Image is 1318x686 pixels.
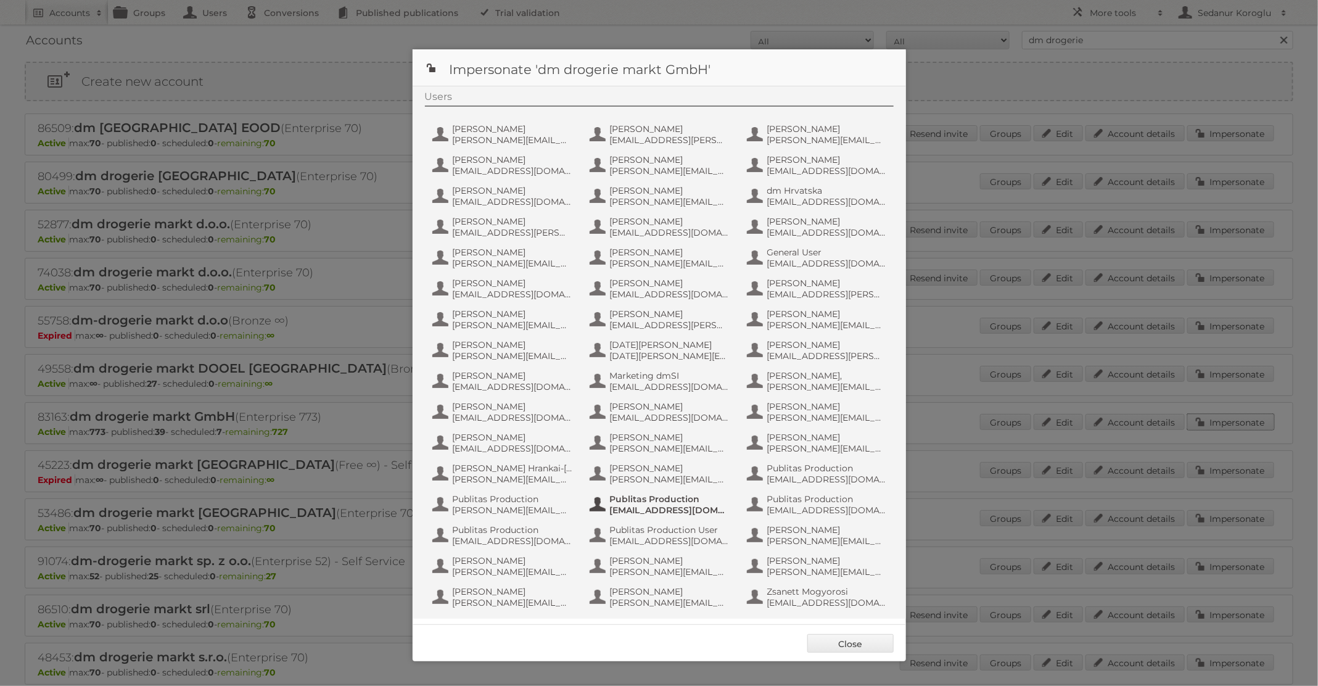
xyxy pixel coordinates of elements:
[767,505,887,516] span: [EMAIL_ADDRESS][DOMAIN_NAME]
[610,185,730,196] span: [PERSON_NAME]
[746,246,891,270] button: General User [EMAIL_ADDRESS][DOMAIN_NAME]
[746,338,891,363] button: [PERSON_NAME] [EMAIL_ADDRESS][PERSON_NAME][DOMAIN_NAME]
[431,369,576,394] button: [PERSON_NAME] [EMAIL_ADDRESS][DOMAIN_NAME]
[413,49,906,86] h1: Impersonate 'dm drogerie markt GmbH'
[767,308,887,320] span: [PERSON_NAME]
[746,276,891,301] button: [PERSON_NAME] [EMAIL_ADDRESS][PERSON_NAME][DOMAIN_NAME]
[610,505,730,516] span: [EMAIL_ADDRESS][DOMAIN_NAME]
[767,216,887,227] span: [PERSON_NAME]
[610,524,730,535] span: Publitas Production User
[431,492,576,517] button: Publitas Production [PERSON_NAME][EMAIL_ADDRESS][DOMAIN_NAME]
[767,555,887,566] span: [PERSON_NAME]
[610,339,730,350] span: [DATE][PERSON_NAME]
[767,443,887,454] span: [PERSON_NAME][EMAIL_ADDRESS][PERSON_NAME][DOMAIN_NAME]
[610,165,730,176] span: [PERSON_NAME][EMAIL_ADDRESS][PERSON_NAME][DOMAIN_NAME]
[453,154,572,165] span: [PERSON_NAME]
[767,463,887,474] span: Publitas Production
[453,196,572,207] span: [EMAIL_ADDRESS][DOMAIN_NAME]
[453,412,572,423] span: [EMAIL_ADDRESS][DOMAIN_NAME]
[453,278,572,289] span: [PERSON_NAME]
[453,227,572,238] span: [EMAIL_ADDRESS][PERSON_NAME][DOMAIN_NAME]
[610,412,730,423] span: [EMAIL_ADDRESS][DOMAIN_NAME]
[767,494,887,505] span: Publitas Production
[610,216,730,227] span: [PERSON_NAME]
[610,123,730,134] span: [PERSON_NAME]
[588,461,733,486] button: [PERSON_NAME] [PERSON_NAME][EMAIL_ADDRESS][DOMAIN_NAME]
[431,184,576,209] button: [PERSON_NAME] [EMAIL_ADDRESS][DOMAIN_NAME]
[767,289,887,300] span: [EMAIL_ADDRESS][PERSON_NAME][DOMAIN_NAME]
[610,278,730,289] span: [PERSON_NAME]
[746,184,891,209] button: dm Hrvatska [EMAIL_ADDRESS][DOMAIN_NAME]
[453,432,572,443] span: [PERSON_NAME]
[610,463,730,474] span: [PERSON_NAME]
[610,247,730,258] span: [PERSON_NAME]
[610,555,730,566] span: [PERSON_NAME]
[453,474,572,485] span: [PERSON_NAME][EMAIL_ADDRESS][DOMAIN_NAME]
[746,122,891,147] button: [PERSON_NAME] [PERSON_NAME][EMAIL_ADDRESS][PERSON_NAME][DOMAIN_NAME]
[610,381,730,392] span: [EMAIL_ADDRESS][DOMAIN_NAME]
[767,185,887,196] span: dm Hrvatska
[767,586,887,597] span: Zsanett Mogyorosi
[767,401,887,412] span: [PERSON_NAME]
[588,184,733,209] button: [PERSON_NAME] [PERSON_NAME][EMAIL_ADDRESS][DOMAIN_NAME]
[588,431,733,455] button: [PERSON_NAME] [PERSON_NAME][EMAIL_ADDRESS][DOMAIN_NAME]
[453,134,572,146] span: [PERSON_NAME][EMAIL_ADDRESS][DOMAIN_NAME]
[610,474,730,485] span: [PERSON_NAME][EMAIL_ADDRESS][DOMAIN_NAME]
[588,276,733,301] button: [PERSON_NAME] [EMAIL_ADDRESS][DOMAIN_NAME]
[610,350,730,362] span: [DATE][PERSON_NAME][EMAIL_ADDRESS][DOMAIN_NAME]
[746,400,891,424] button: [PERSON_NAME] [PERSON_NAME][EMAIL_ADDRESS][PERSON_NAME][DOMAIN_NAME]
[767,227,887,238] span: [EMAIL_ADDRESS][DOMAIN_NAME]
[610,134,730,146] span: [EMAIL_ADDRESS][PERSON_NAME][DOMAIN_NAME]
[767,123,887,134] span: [PERSON_NAME]
[588,246,733,270] button: [PERSON_NAME] [PERSON_NAME][EMAIL_ADDRESS][DOMAIN_NAME]
[610,432,730,443] span: [PERSON_NAME]
[610,320,730,331] span: [EMAIL_ADDRESS][PERSON_NAME][DOMAIN_NAME]
[453,216,572,227] span: [PERSON_NAME]
[610,535,730,547] span: [EMAIL_ADDRESS][DOMAIN_NAME]
[767,370,887,381] span: [PERSON_NAME],
[767,320,887,331] span: [PERSON_NAME][EMAIL_ADDRESS][PERSON_NAME][DOMAIN_NAME]
[453,370,572,381] span: [PERSON_NAME]
[746,554,891,579] button: [PERSON_NAME] [PERSON_NAME][EMAIL_ADDRESS][DOMAIN_NAME]
[767,258,887,269] span: [EMAIL_ADDRESS][DOMAIN_NAME]
[588,523,733,548] button: Publitas Production User [EMAIL_ADDRESS][DOMAIN_NAME]
[431,585,576,610] button: [PERSON_NAME] [PERSON_NAME][EMAIL_ADDRESS][DOMAIN_NAME]
[453,463,572,474] span: [PERSON_NAME] Hrankai-[PERSON_NAME]
[746,215,891,239] button: [PERSON_NAME] [EMAIL_ADDRESS][DOMAIN_NAME]
[767,165,887,176] span: [EMAIL_ADDRESS][DOMAIN_NAME]
[610,258,730,269] span: [PERSON_NAME][EMAIL_ADDRESS][DOMAIN_NAME]
[610,597,730,608] span: [PERSON_NAME][EMAIL_ADDRESS][PERSON_NAME][DOMAIN_NAME]
[610,289,730,300] span: [EMAIL_ADDRESS][DOMAIN_NAME]
[610,586,730,597] span: [PERSON_NAME]
[588,585,733,610] button: [PERSON_NAME] [PERSON_NAME][EMAIL_ADDRESS][PERSON_NAME][DOMAIN_NAME]
[746,461,891,486] button: Publitas Production [EMAIL_ADDRESS][DOMAIN_NAME]
[453,350,572,362] span: [PERSON_NAME][EMAIL_ADDRESS][DOMAIN_NAME]
[453,401,572,412] span: [PERSON_NAME]
[746,153,891,178] button: [PERSON_NAME] [EMAIL_ADDRESS][DOMAIN_NAME]
[431,554,576,579] button: [PERSON_NAME] [PERSON_NAME][EMAIL_ADDRESS][PERSON_NAME][DOMAIN_NAME]
[746,492,891,517] button: Publitas Production [EMAIL_ADDRESS][DOMAIN_NAME]
[767,474,887,485] span: [EMAIL_ADDRESS][DOMAIN_NAME]
[610,308,730,320] span: [PERSON_NAME]
[588,554,733,579] button: [PERSON_NAME] [PERSON_NAME][EMAIL_ADDRESS][DOMAIN_NAME]
[610,494,730,505] span: Publitas Production
[767,196,887,207] span: [EMAIL_ADDRESS][DOMAIN_NAME]
[431,338,576,363] button: [PERSON_NAME] [PERSON_NAME][EMAIL_ADDRESS][DOMAIN_NAME]
[453,505,572,516] span: [PERSON_NAME][EMAIL_ADDRESS][DOMAIN_NAME]
[588,400,733,424] button: [PERSON_NAME] [EMAIL_ADDRESS][DOMAIN_NAME]
[610,566,730,577] span: [PERSON_NAME][EMAIL_ADDRESS][DOMAIN_NAME]
[807,634,894,653] a: Close
[453,597,572,608] span: [PERSON_NAME][EMAIL_ADDRESS][DOMAIN_NAME]
[767,535,887,547] span: [PERSON_NAME][EMAIL_ADDRESS][DOMAIN_NAME]
[588,307,733,332] button: [PERSON_NAME] [EMAIL_ADDRESS][PERSON_NAME][DOMAIN_NAME]
[767,247,887,258] span: General User
[767,381,887,392] span: [PERSON_NAME][EMAIL_ADDRESS][DOMAIN_NAME]
[431,215,576,239] button: [PERSON_NAME] [EMAIL_ADDRESS][PERSON_NAME][DOMAIN_NAME]
[610,227,730,238] span: [EMAIL_ADDRESS][DOMAIN_NAME]
[453,524,572,535] span: Publitas Production
[453,247,572,258] span: [PERSON_NAME]
[431,461,576,486] button: [PERSON_NAME] Hrankai-[PERSON_NAME] [PERSON_NAME][EMAIL_ADDRESS][DOMAIN_NAME]
[453,308,572,320] span: [PERSON_NAME]
[431,400,576,424] button: [PERSON_NAME] [EMAIL_ADDRESS][DOMAIN_NAME]
[767,339,887,350] span: [PERSON_NAME]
